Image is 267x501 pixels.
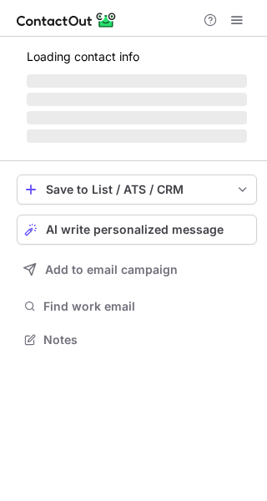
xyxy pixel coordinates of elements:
span: ‌ [27,111,247,124]
button: Notes [17,328,257,352]
img: ContactOut v5.3.10 [17,10,117,30]
span: ‌ [27,129,247,143]
button: save-profile-one-click [17,175,257,205]
button: Find work email [17,295,257,318]
span: ‌ [27,93,247,106]
span: ‌ [27,74,247,88]
span: Find work email [43,299,250,314]
span: AI write personalized message [46,223,224,236]
div: Save to List / ATS / CRM [46,183,228,196]
span: Add to email campaign [45,263,178,276]
p: Loading contact info [27,50,247,63]
button: Add to email campaign [17,255,257,285]
span: Notes [43,332,250,347]
button: AI write personalized message [17,215,257,245]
